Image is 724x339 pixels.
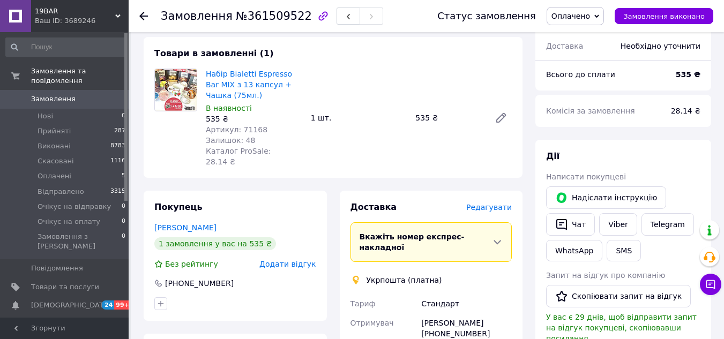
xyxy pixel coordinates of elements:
div: 1 шт. [307,110,412,125]
div: Укрпошта (платна) [364,275,445,285]
button: Скопіювати запит на відгук [546,285,691,307]
span: Замовлення виконано [623,12,705,20]
span: Очікує на відправку [38,202,111,212]
span: Доставка [350,202,397,212]
span: Відправлено [38,187,84,197]
button: Чат з покупцем [700,274,721,295]
button: SMS [607,240,641,261]
span: Без рейтингу [165,260,218,268]
span: Дії [546,151,559,161]
b: 535 ₴ [676,70,700,79]
a: [PERSON_NAME] [154,223,217,232]
span: Оплачено [551,12,590,20]
span: Покупець [154,202,203,212]
span: Комісія за замовлення [546,107,635,115]
span: Скасовані [38,156,74,166]
div: Статус замовлення [437,11,536,21]
span: Каталог ProSale: 28.14 ₴ [206,147,271,166]
span: 1116 [110,156,125,166]
span: 0 [122,202,125,212]
span: Написати покупцеві [546,172,626,181]
span: Оплачені [38,171,71,181]
a: Telegram [641,213,694,236]
button: Чат [546,213,595,236]
span: 0 [122,217,125,227]
span: Замовлення [161,10,233,22]
a: Редагувати [490,107,512,129]
a: Viber [599,213,637,236]
span: Товари та послуги [31,282,99,292]
span: Артикул: 71168 [206,125,267,134]
span: В наявності [206,104,252,112]
span: [DEMOGRAPHIC_DATA] [31,300,110,310]
span: 24 [102,300,114,310]
div: [PHONE_NUMBER] [164,278,235,289]
span: Тариф [350,299,376,308]
span: 3315 [110,187,125,197]
span: Залишок: 48 [206,136,255,145]
span: Очікує на оплату [38,217,100,227]
div: Повернутися назад [139,11,148,21]
span: Нові [38,111,53,121]
a: WhatsApp [546,240,602,261]
span: Доставка [546,42,583,50]
span: Вкажіть номер експрес-накладної [360,232,465,252]
button: Надіслати інструкцію [546,186,666,209]
span: Запит на відгук про компанію [546,271,665,280]
span: Замовлення з [PERSON_NAME] [38,232,122,251]
span: Всього до сплати [546,70,615,79]
div: 535 ₴ [411,110,486,125]
span: 0 [122,232,125,251]
div: Стандарт [419,294,514,313]
span: Замовлення [31,94,76,104]
span: Замовлення та повідомлення [31,66,129,86]
span: Виконані [38,141,71,151]
button: Замовлення виконано [615,8,713,24]
span: Повідомлення [31,263,83,273]
span: 5 [122,171,125,181]
span: Редагувати [466,203,512,212]
span: Додати відгук [259,260,316,268]
div: 1 замовлення у вас на 535 ₴ [154,237,276,250]
span: Прийняті [38,126,71,136]
span: 8783 [110,141,125,151]
span: Товари в замовленні (1) [154,48,274,58]
div: Необхідно уточнити [614,34,707,58]
span: 28.14 ₴ [671,107,700,115]
img: Набір Bialetti Espresso Bar МІХ з 13 капсул + Чашка (75мл.) [155,69,197,111]
span: Отримувач [350,319,394,327]
span: №361509522 [236,10,312,22]
span: 19BAR [35,6,115,16]
span: 99+ [114,300,132,310]
div: Ваш ID: 3689246 [35,16,129,26]
span: 0 [122,111,125,121]
input: Пошук [5,37,126,57]
a: Набір Bialetti Espresso Bar МІХ з 13 капсул + Чашка (75мл.) [206,70,292,100]
span: 287 [114,126,125,136]
div: 535 ₴ [206,114,302,124]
